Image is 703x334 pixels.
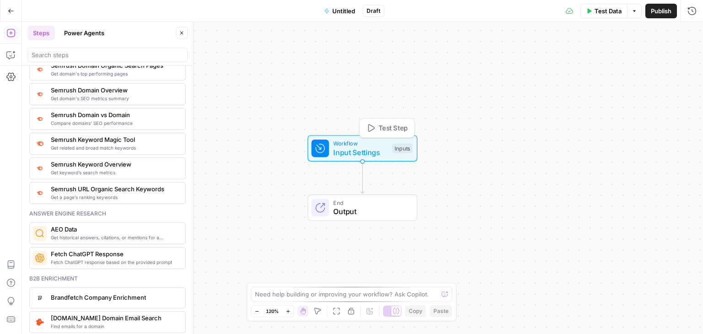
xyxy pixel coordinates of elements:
[51,225,178,234] span: AEO Data
[430,305,452,317] button: Paste
[392,143,412,153] div: Inputs
[51,293,178,302] span: Brandfetch Company Enrichment
[51,323,178,330] span: Find emails for a domain
[51,70,178,77] span: Get domain's top performing pages
[266,307,279,315] span: 120%
[51,160,178,169] span: Semrush Keyword Overview
[51,119,178,127] span: Compare domains' SEO performance
[51,169,178,176] span: Get keyword’s search metrics
[379,123,408,133] span: Test Step
[51,135,178,144] span: Semrush Keyword Magic Tool
[35,115,44,123] img: zn8kcn4lc16eab7ly04n2pykiy7x
[51,95,178,102] span: Get domain's SEO metrics summary
[433,307,449,315] span: Paste
[51,194,178,201] span: Get a page’s ranking keywords
[27,26,55,40] button: Steps
[35,164,44,172] img: v3j4otw2j2lxnxfkcl44e66h4fup
[51,184,178,194] span: Semrush URL Organic Search Keywords
[51,110,178,119] span: Semrush Domain vs Domain
[35,318,44,327] img: 8sr9m752o402vsyv5xlmk1fykvzq
[32,50,184,59] input: Search steps
[29,210,186,218] div: Answer engine research
[409,307,422,315] span: Copy
[51,249,178,259] span: Fetch ChatGPT Response
[333,198,408,207] span: End
[332,6,355,16] span: Untitled
[51,86,178,95] span: Semrush Domain Overview
[651,6,671,16] span: Publish
[35,189,44,197] img: ey5lt04xp3nqzrimtu8q5fsyor3u
[277,194,448,221] div: EndOutput
[362,121,412,135] button: Test Step
[51,259,178,266] span: Fetch ChatGPT response based on the provided prompt
[333,206,408,217] span: Output
[29,275,186,283] div: B2b enrichment
[51,144,178,151] span: Get related and broad match keywords
[595,6,622,16] span: Test Data
[333,139,388,148] span: Workflow
[51,234,178,241] span: Get historical answers, citations, or mentions for a question
[35,65,44,73] img: otu06fjiulrdwrqmbs7xihm55rg9
[405,305,426,317] button: Copy
[59,26,110,40] button: Power Agents
[35,139,44,148] img: 8a3tdog8tf0qdwwcclgyu02y995m
[367,7,380,15] span: Draft
[333,147,388,158] span: Input Settings
[361,162,364,194] g: Edge from start to end
[35,90,44,98] img: 4e4w6xi9sjogcjglmt5eorgxwtyu
[35,293,44,302] img: d2drbpdw36vhgieguaa2mb4tee3c
[580,4,627,18] button: Test Data
[277,135,448,162] div: WorkflowInput SettingsInputsTest Step
[645,4,677,18] button: Publish
[51,313,178,323] span: [DOMAIN_NAME] Domain Email Search
[319,4,361,18] button: Untitled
